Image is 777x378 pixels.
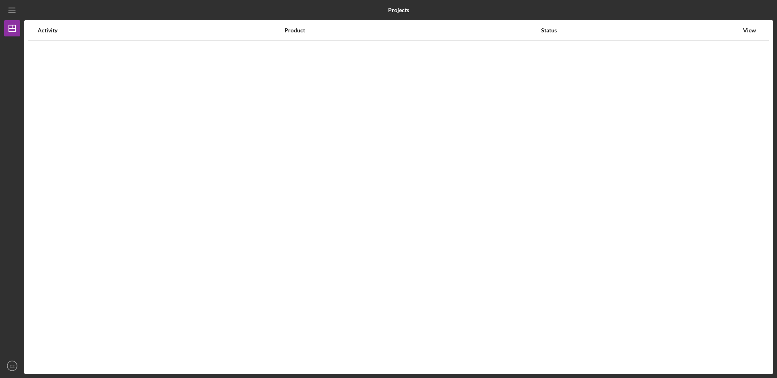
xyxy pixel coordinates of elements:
[388,7,409,13] b: Projects
[4,358,20,374] button: EZ
[739,27,760,34] div: View
[10,364,15,368] text: EZ
[38,27,284,34] div: Activity
[284,27,540,34] div: Product
[541,27,739,34] div: Status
